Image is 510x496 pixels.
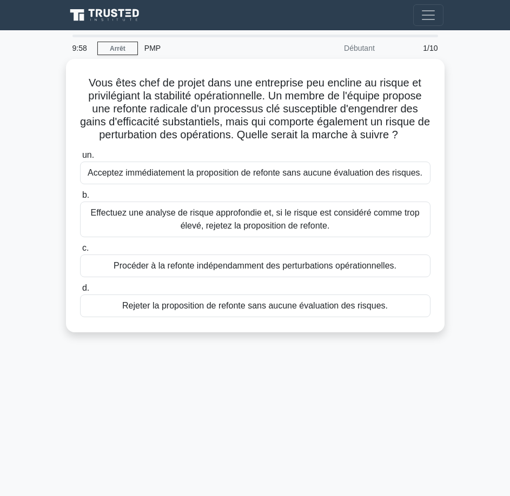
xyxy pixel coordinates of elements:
[82,283,89,292] font: d.
[344,44,375,52] font: Débutant
[82,150,94,159] font: un.
[144,44,161,52] font: PMP
[122,301,388,310] font: Rejeter la proposition de refonte sans aucune évaluation des risques.
[90,208,419,230] font: Effectuez une analyse de risque approfondie et, si le risque est considéré comme trop élevé, reje...
[82,190,89,199] font: b.
[66,37,97,59] div: 9:58
[413,4,443,26] button: Basculer la navigation
[423,44,438,52] font: 1/10
[110,44,125,52] font: Arrêt
[114,261,396,270] font: Procéder à la refonte indépendamment des perturbations opérationnelles.
[97,42,138,55] a: Arrêt
[82,243,89,252] font: c.
[88,168,422,177] font: Acceptez immédiatement la proposition de refonte sans aucune évaluation des risques.
[80,77,430,140] font: Vous êtes chef de projet dans une entreprise peu encline au risque et privilégiant la stabilité o...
